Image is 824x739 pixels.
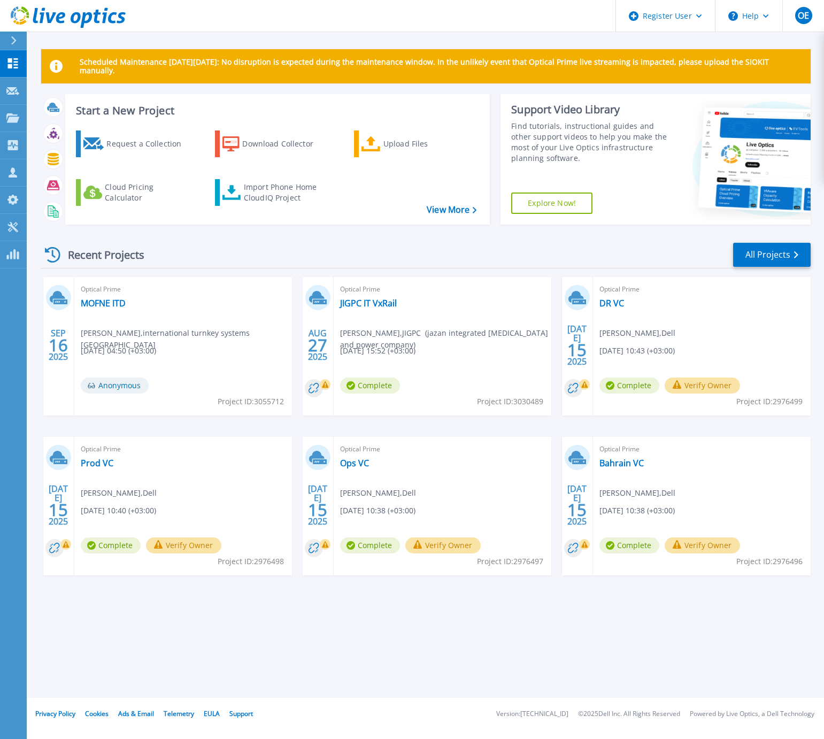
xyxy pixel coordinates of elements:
[405,537,481,553] button: Verify Owner
[599,505,675,517] span: [DATE] 10:38 (+03:00)
[76,105,476,117] h3: Start a New Project
[81,345,156,357] span: [DATE] 04:50 (+03:00)
[665,378,740,394] button: Verify Owner
[511,121,667,164] div: Find tutorials, instructional guides and other support videos to help you make the most of your L...
[340,345,415,357] span: [DATE] 15:52 (+03:00)
[599,378,659,394] span: Complete
[340,298,397,309] a: JIGPC IT VxRail
[244,182,327,203] div: Import Phone Home CloudIQ Project
[164,709,194,718] a: Telemetry
[340,443,545,455] span: Optical Prime
[118,709,154,718] a: Ads & Email
[340,505,415,517] span: [DATE] 10:38 (+03:00)
[106,133,192,155] div: Request a Collection
[690,711,814,718] li: Powered by Live Optics, a Dell Technology
[340,487,416,499] span: [PERSON_NAME] , Dell
[567,486,587,525] div: [DATE] 2025
[218,396,284,407] span: Project ID: 3055712
[511,103,667,117] div: Support Video Library
[81,283,286,295] span: Optical Prime
[218,556,284,567] span: Project ID: 2976498
[49,505,68,514] span: 15
[308,341,327,350] span: 27
[496,711,568,718] li: Version: [TECHNICAL_ID]
[736,556,803,567] span: Project ID: 2976496
[215,130,334,157] a: Download Collector
[242,133,328,155] div: Download Collector
[599,487,675,499] span: [PERSON_NAME] , Dell
[599,458,644,468] a: Bahrain VC
[48,486,68,525] div: [DATE] 2025
[85,709,109,718] a: Cookies
[81,443,286,455] span: Optical Prime
[340,537,400,553] span: Complete
[340,458,369,468] a: Ops VC
[340,327,551,351] span: [PERSON_NAME] , JIGPC (jazan integrated [MEDICAL_DATA] and power company)
[599,283,804,295] span: Optical Prime
[229,709,253,718] a: Support
[665,537,740,553] button: Verify Owner
[340,283,545,295] span: Optical Prime
[599,327,675,339] span: [PERSON_NAME] , Dell
[81,537,141,553] span: Complete
[49,341,68,350] span: 16
[81,458,113,468] a: Prod VC
[567,345,587,355] span: 15
[48,326,68,365] div: SEP 2025
[567,326,587,365] div: [DATE] 2025
[41,242,159,268] div: Recent Projects
[81,327,292,351] span: [PERSON_NAME] , international turnkey systems [GEOGRAPHIC_DATA]
[599,345,675,357] span: [DATE] 10:43 (+03:00)
[599,537,659,553] span: Complete
[81,378,149,394] span: Anonymous
[105,182,190,203] div: Cloud Pricing Calculator
[599,443,804,455] span: Optical Prime
[307,326,328,365] div: AUG 2025
[567,505,587,514] span: 15
[427,205,476,215] a: View More
[354,130,473,157] a: Upload Files
[599,298,624,309] a: DR VC
[733,243,811,267] a: All Projects
[308,505,327,514] span: 15
[81,505,156,517] span: [DATE] 10:40 (+03:00)
[736,396,803,407] span: Project ID: 2976499
[383,133,469,155] div: Upload Files
[477,556,543,567] span: Project ID: 2976497
[578,711,680,718] li: © 2025 Dell Inc. All Rights Reserved
[307,486,328,525] div: [DATE] 2025
[35,709,75,718] a: Privacy Policy
[80,58,802,75] p: Scheduled Maintenance [DATE][DATE]: No disruption is expected during the maintenance window. In t...
[798,11,809,20] span: OE
[511,193,592,214] a: Explore Now!
[477,396,543,407] span: Project ID: 3030489
[146,537,221,553] button: Verify Owner
[204,709,220,718] a: EULA
[81,298,126,309] a: MOFNE ITD
[340,378,400,394] span: Complete
[76,179,195,206] a: Cloud Pricing Calculator
[81,487,157,499] span: [PERSON_NAME] , Dell
[76,130,195,157] a: Request a Collection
